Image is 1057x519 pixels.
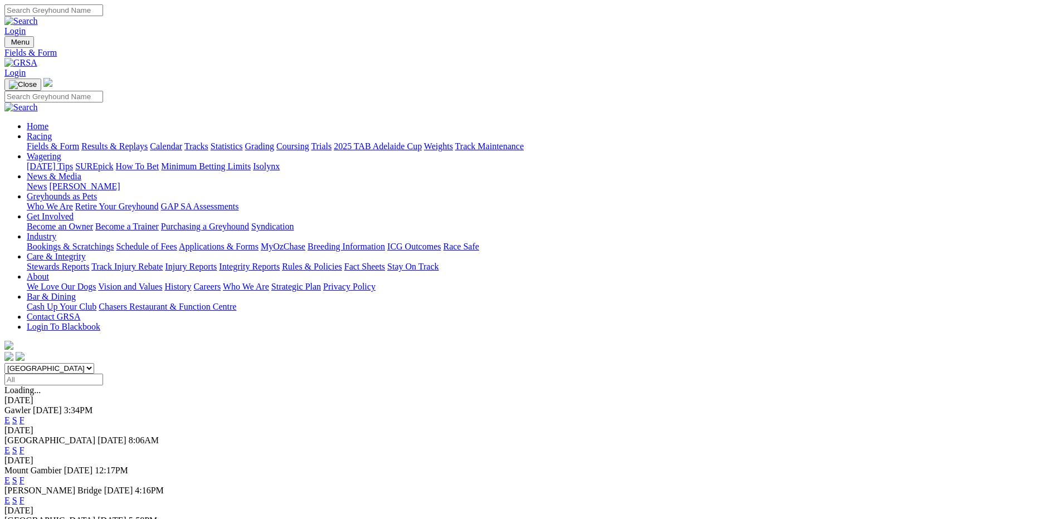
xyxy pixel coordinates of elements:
a: Fields & Form [4,48,1053,58]
a: Trials [311,141,332,151]
div: [DATE] [4,395,1053,405]
a: 2025 TAB Adelaide Cup [334,141,422,151]
a: Login To Blackbook [27,322,100,331]
a: Syndication [251,222,294,231]
a: Injury Reports [165,262,217,271]
div: Care & Integrity [27,262,1053,272]
a: Integrity Reports [219,262,280,271]
a: Stewards Reports [27,262,89,271]
a: Fields & Form [27,141,79,151]
a: Login [4,26,26,36]
div: About [27,282,1053,292]
img: Close [9,80,37,89]
a: MyOzChase [261,242,305,251]
div: Greyhounds as Pets [27,202,1053,212]
a: History [164,282,191,291]
span: 12:17PM [95,466,128,475]
a: Breeding Information [308,242,385,251]
a: Track Maintenance [455,141,524,151]
span: Menu [11,38,30,46]
a: Greyhounds as Pets [27,192,97,201]
div: Industry [27,242,1053,252]
input: Select date [4,374,103,385]
a: F [20,496,25,505]
div: Wagering [27,161,1053,172]
a: Grading [245,141,274,151]
div: Racing [27,141,1053,151]
a: News & Media [27,172,81,181]
span: 8:06AM [129,435,159,445]
input: Search [4,91,103,102]
a: S [12,476,17,485]
a: Race Safe [443,242,479,251]
button: Toggle navigation [4,79,41,91]
div: [DATE] [4,506,1053,516]
a: Fact Sheets [344,262,385,271]
div: Get Involved [27,222,1053,232]
a: S [12,415,17,425]
a: Rules & Policies [282,262,342,271]
a: S [12,445,17,455]
a: [PERSON_NAME] [49,182,120,191]
a: Applications & Forms [179,242,259,251]
span: [DATE] [64,466,93,475]
a: E [4,476,10,485]
a: Become a Trainer [95,222,159,231]
span: [GEOGRAPHIC_DATA] [4,435,95,445]
a: Care & Integrity [27,252,86,261]
a: Careers [193,282,221,291]
span: 4:16PM [135,486,164,495]
a: F [20,476,25,485]
a: Statistics [211,141,243,151]
a: Stay On Track [387,262,439,271]
a: Who We Are [27,202,73,211]
a: Contact GRSA [27,312,80,321]
img: twitter.svg [16,352,25,361]
a: Bookings & Scratchings [27,242,114,251]
span: Gawler [4,405,31,415]
a: Chasers Restaurant & Function Centre [99,302,236,311]
span: Mount Gambier [4,466,62,475]
span: [DATE] [33,405,62,415]
a: Weights [424,141,453,151]
a: Racing [27,131,52,141]
a: Wagering [27,151,61,161]
button: Toggle navigation [4,36,34,48]
a: Track Injury Rebate [91,262,163,271]
span: Loading... [4,385,41,395]
a: F [20,415,25,425]
img: logo-grsa-white.png [4,341,13,350]
a: Strategic Plan [271,282,321,291]
span: [DATE] [98,435,126,445]
img: Search [4,102,38,112]
a: Coursing [276,141,309,151]
a: E [4,445,10,455]
a: [DATE] Tips [27,161,73,171]
img: facebook.svg [4,352,13,361]
a: Schedule of Fees [116,242,177,251]
a: Minimum Betting Limits [161,161,251,171]
div: [DATE] [4,456,1053,466]
span: [DATE] [104,486,133,495]
a: SUREpick [75,161,113,171]
img: logo-grsa-white.png [43,78,52,87]
a: Cash Up Your Club [27,302,96,311]
div: [DATE] [4,425,1053,435]
a: Bar & Dining [27,292,76,301]
a: Get Involved [27,212,74,221]
a: ICG Outcomes [387,242,441,251]
a: Purchasing a Greyhound [161,222,249,231]
input: Search [4,4,103,16]
span: [PERSON_NAME] Bridge [4,486,102,495]
a: F [20,445,25,455]
a: Who We Are [223,282,269,291]
a: Home [27,121,48,131]
a: Login [4,68,26,77]
a: GAP SA Assessments [161,202,239,211]
a: Vision and Values [98,282,162,291]
img: Search [4,16,38,26]
a: We Love Our Dogs [27,282,96,291]
a: Results & Replays [81,141,148,151]
a: S [12,496,17,505]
